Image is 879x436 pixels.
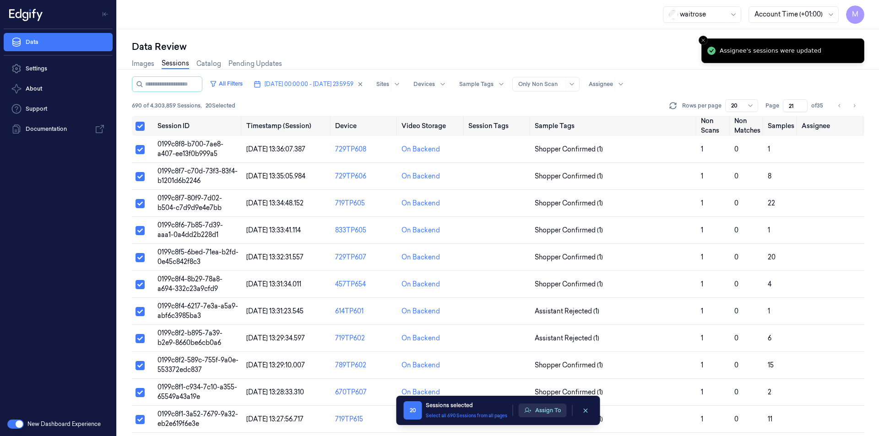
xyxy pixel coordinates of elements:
div: Sessions selected [426,401,507,409]
button: Assign To [519,404,567,417]
button: Toggle Navigation [98,7,113,22]
span: [DATE] 13:29:34.597 [246,334,305,342]
button: Select all 690 Sessions from all pages [426,412,507,419]
button: About [4,80,113,98]
span: [DATE] 13:36:07.387 [246,145,305,153]
span: 20 [404,401,422,420]
th: Sample Tags [531,116,697,136]
span: Shopper Confirmed (1) [535,361,603,370]
span: [DATE] 13:27:56.717 [246,415,304,423]
button: Select row [136,226,145,235]
span: [DATE] 13:31:34.011 [246,280,301,288]
span: 0199c8f1-3a52-7679-9a32-eb2e619f6e3e [157,410,238,428]
a: Support [4,100,113,118]
div: On Backend [402,388,440,397]
span: 1 [768,226,770,234]
button: Select row [136,199,145,208]
span: 1 [701,199,703,207]
span: 690 of 4,303,859 Sessions , [132,102,202,110]
a: Pending Updates [228,59,282,69]
span: 1 [701,280,703,288]
a: Images [132,59,154,69]
div: On Backend [402,172,440,181]
span: 0199c8f4-8b29-78a8-a694-332c23a9cfd9 [157,275,222,293]
div: 729TP606 [335,172,394,181]
span: 0199c8f8-b700-7ae8-a407-ee13f0b999a5 [157,140,223,158]
span: 1 [701,226,703,234]
th: Device [331,116,398,136]
button: [DATE] 00:00:00 - [DATE] 23:59:59 [250,77,367,92]
div: On Backend [402,280,440,289]
span: Shopper Confirmed (1) [535,199,603,208]
span: 0199c8f5-6bed-71ea-b2fd-0e45c842f8c3 [157,248,239,266]
span: 0 [734,415,738,423]
span: Shopper Confirmed (1) [535,145,603,154]
button: Select row [136,361,145,370]
span: [DATE] 00:00:00 - [DATE] 23:59:59 [265,80,353,88]
span: 20 Selected [206,102,235,110]
span: 1 [701,388,703,396]
span: 0 [734,334,738,342]
a: Sessions [162,59,189,69]
th: Samples [764,116,798,136]
div: On Backend [402,253,440,262]
div: Data Review [132,40,864,53]
span: [DATE] 13:33:41.114 [246,226,301,234]
nav: pagination [833,99,861,112]
th: Session Tags [465,116,531,136]
div: On Backend [402,361,440,370]
span: Page [765,102,779,110]
span: Shopper Confirmed (1) [535,172,603,181]
div: 670TP607 [335,388,394,397]
a: Catalog [196,59,221,69]
span: 0 [734,172,738,180]
button: Go to next page [848,99,861,112]
div: On Backend [402,334,440,343]
span: 1 [701,307,703,315]
div: 789TP602 [335,361,394,370]
a: Documentation [4,120,113,138]
button: Select row [136,415,145,424]
span: [DATE] 13:35:05.984 [246,172,305,180]
div: On Backend [402,145,440,154]
span: [DATE] 13:32:31.557 [246,253,304,261]
div: On Backend [402,226,440,235]
span: [DATE] 13:29:10.007 [246,361,305,369]
span: 0199c8f4-6217-7e3a-a5a9-abf6c3985ba3 [157,302,238,320]
span: 0199c8f1-c934-7c10-a355-65549a43a19e [157,383,237,401]
span: 1 [768,307,770,315]
span: Shopper Confirmed (1) [535,388,603,397]
span: Assistant Rejected (1) [535,334,599,343]
th: Timestamp (Session) [243,116,331,136]
span: 11 [768,415,772,423]
span: 1 [701,361,703,369]
div: 719TP602 [335,334,394,343]
span: 6 [768,334,771,342]
th: Non Scans [697,116,731,136]
span: 0199c8f2-b895-7a39-b2e9-8660be6cb0a6 [157,329,222,347]
span: 0199c8f6-7b85-7d39-aaa1-0a4dd2b228d1 [157,221,223,239]
span: 0199c8f2-589c-755f-9a0e-553372edc837 [157,356,239,374]
button: Go to previous page [833,99,846,112]
button: All Filters [206,76,246,91]
div: 719TP605 [335,199,394,208]
button: Select row [136,253,145,262]
div: 719TP615 [335,414,394,424]
div: 729TP607 [335,253,394,262]
span: 22 [768,199,775,207]
span: [DATE] 13:31:23.545 [246,307,304,315]
button: Select row [136,307,145,316]
span: [DATE] 13:34:48.152 [246,199,304,207]
a: Settings [4,59,113,78]
span: Assistant Rejected (1) [535,307,599,316]
span: 15 [768,361,774,369]
div: Assignee's sessions were updated [720,46,821,55]
span: Shopper Confirmed (1) [535,280,603,289]
button: Select row [136,388,145,397]
button: Select row [136,280,145,289]
span: 0 [734,388,738,396]
th: Assignee [798,116,864,136]
button: Select row [136,172,145,181]
button: M [846,5,864,24]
